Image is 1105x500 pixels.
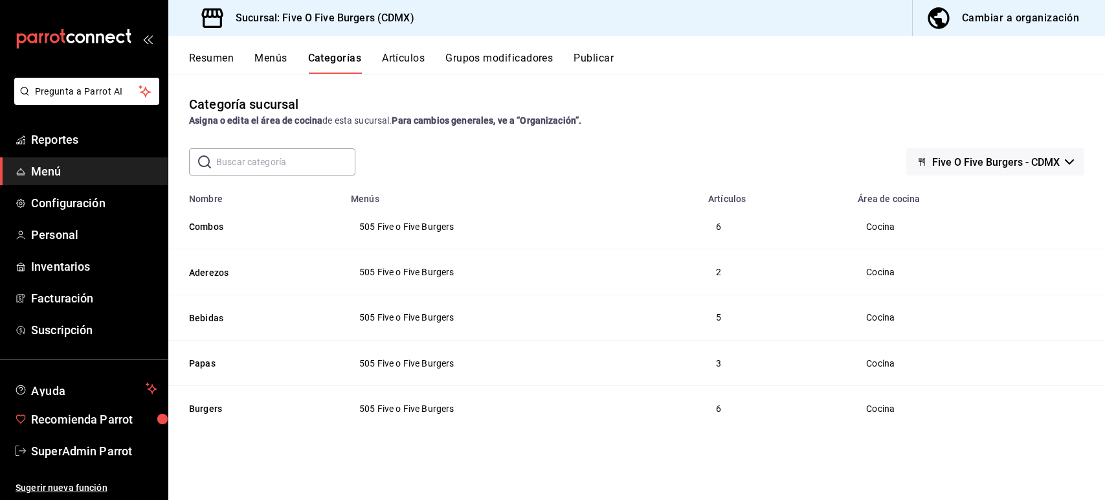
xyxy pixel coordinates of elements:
button: Five O Five Burgers - CDMX [906,148,1084,176]
input: Buscar categoría [216,149,355,175]
button: Publicar [574,52,614,74]
span: 505 Five o Five Burgers [359,267,684,277]
th: Área de cocina [850,186,1105,204]
button: Papas [189,357,318,370]
span: Reportes [31,131,157,148]
td: 3 [700,340,850,385]
span: Suscripción [31,321,157,339]
strong: Para cambios generales, ve a “Organización”. [392,115,581,126]
span: Sugerir nueva función [16,481,157,495]
span: Ayuda [31,381,140,396]
table: categoriesTable [168,186,1105,431]
span: Pregunta a Parrot AI [35,85,139,98]
h3: Sucursal: Five O Five Burgers (CDMX) [225,10,414,26]
span: 505 Five o Five Burgers [359,313,684,322]
button: Bebidas [189,312,318,324]
span: Cocina [866,267,1084,277]
span: Recomienda Parrot [31,411,157,428]
span: Cocina [866,222,1084,231]
th: Nombre [168,186,343,204]
span: Cocina [866,404,1084,413]
a: Pregunta a Parrot AI [9,94,159,108]
span: SuperAdmin Parrot [31,442,157,460]
div: Categoría sucursal [189,95,298,114]
td: 5 [700,295,850,340]
div: de esta sucursal. [189,114,1084,128]
span: 505 Five o Five Burgers [359,222,684,231]
th: Artículos [700,186,850,204]
span: Configuración [31,194,157,212]
button: open_drawer_menu [142,34,153,44]
span: Facturación [31,290,157,307]
span: Personal [31,226,157,244]
button: Menús [254,52,287,74]
button: Categorías [308,52,362,74]
button: Grupos modificadores [445,52,553,74]
span: Inventarios [31,258,157,275]
td: 6 [700,204,850,249]
button: Artículos [382,52,425,74]
td: 6 [700,386,850,431]
td: 2 [700,249,850,295]
strong: Asigna o edita el área de cocina [189,115,322,126]
th: Menús [343,186,700,204]
button: Resumen [189,52,234,74]
div: Cambiar a organización [962,9,1079,27]
span: 505 Five o Five Burgers [359,404,684,413]
button: Aderezos [189,266,318,279]
span: Cocina [866,313,1084,322]
button: Combos [189,220,318,233]
button: Pregunta a Parrot AI [14,78,159,105]
span: Five O Five Burgers - CDMX [932,156,1060,168]
span: 505 Five o Five Burgers [359,359,684,368]
button: Burgers [189,402,318,415]
span: Cocina [866,359,1084,368]
span: Menú [31,163,157,180]
div: navigation tabs [189,52,1105,74]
